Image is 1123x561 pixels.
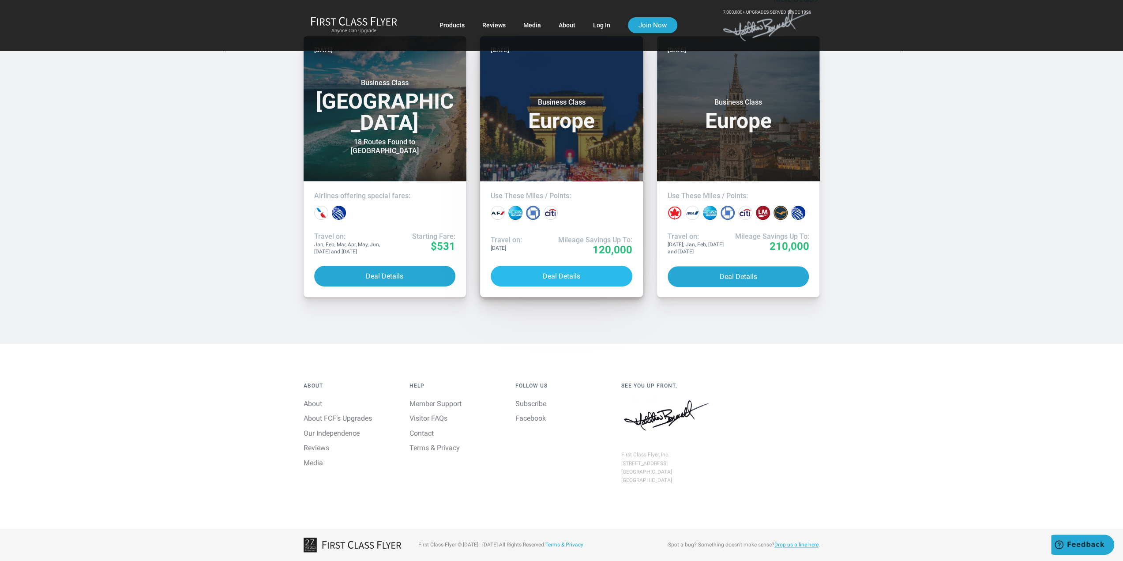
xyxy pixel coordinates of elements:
[491,266,632,286] button: Deal Details
[330,79,440,87] small: Business Class
[683,98,793,107] small: Business Class
[621,451,714,459] div: First Class Flyer, Inc.
[593,17,610,33] a: Log In
[409,444,460,452] a: Terms & Privacy
[409,414,447,422] a: Visitor FAQs
[648,541,820,549] div: Spot a bug? Something doesn't make sense? .
[685,206,699,220] div: All Nippon miles
[314,266,456,286] button: Deal Details
[738,206,752,220] div: Citi points
[657,36,820,297] a: [DATE]Business ClassEuropeUse These Miles / Points:Travel on:[DATE]; Jan, Feb, [DATE] and [DATE]M...
[304,444,329,452] a: Reviews
[304,538,405,552] img: 27TH_FIRSTCLASSFLYER.png
[314,206,328,220] div: American Airlines
[628,17,677,33] a: Join Now
[491,192,632,200] h4: Use These Miles / Points:
[668,192,809,200] h4: Use These Miles / Points:
[668,266,809,287] button: Deal Details
[314,192,456,200] h4: Airlines offering special fares:
[523,17,541,33] a: Media
[439,17,465,33] a: Products
[621,398,714,433] img: Matthew J. Bennett
[544,206,558,220] div: Citi points
[491,206,505,220] div: Air France miles
[721,206,735,220] div: Chase points
[545,542,583,548] a: Terms & Privacy
[526,206,540,220] div: Chase points
[304,459,323,467] a: Media
[621,459,714,485] div: [STREET_ADDRESS] [GEOGRAPHIC_DATA] [GEOGRAPHIC_DATA]
[1051,535,1114,557] iframe: Opens a widget where you can find more information
[703,206,717,220] div: Amex points
[774,206,788,220] div: Lufthansa miles
[330,138,440,155] div: 18 Routes Found to [GEOGRAPHIC_DATA]
[482,17,506,33] a: Reviews
[515,399,546,408] a: Subscribe
[304,36,466,297] a: [DATE]Business Class[GEOGRAPHIC_DATA]18 Routes Found to [GEOGRAPHIC_DATA]Airlines offering specia...
[515,414,546,422] a: Facebook
[304,414,372,422] a: About FCF’s Upgrades
[515,383,608,389] h4: Follow Us
[791,206,805,220] div: United miles
[311,28,397,34] small: Anyone Can Upgrade
[304,383,396,389] h4: About
[621,383,714,389] h4: See You Up Front,
[668,98,809,132] h3: Europe
[311,16,397,26] img: First Class Flyer
[411,541,641,549] div: First Class Flyer © [DATE] - [DATE] All Rights Reserved.
[774,542,819,548] a: Drop us a line here
[409,383,502,389] h4: Help
[506,98,616,107] small: Business Class
[332,206,346,220] div: United
[409,429,434,437] a: Contact
[311,16,397,34] a: First Class FlyerAnyone Can Upgrade
[559,17,575,33] a: About
[508,206,522,220] div: Amex points
[304,399,322,408] a: About
[668,206,682,220] div: Air Canada miles
[491,98,632,132] h3: Europe
[304,429,360,437] a: Our Independence
[314,79,456,133] h3: [GEOGRAPHIC_DATA]
[756,206,770,220] div: LifeMiles
[409,399,462,408] a: Member Support
[480,36,643,297] a: [DATE]Business ClassEuropeUse These Miles / Points:Travel on:[DATE]Mileage Savings Up To:120,000D...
